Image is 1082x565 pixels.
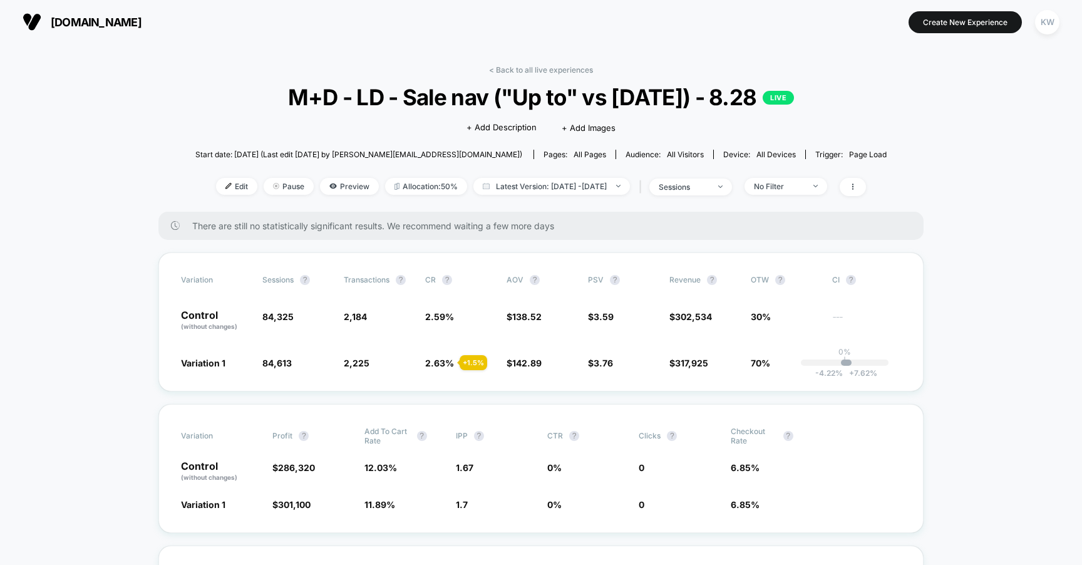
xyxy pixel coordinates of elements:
[667,431,677,441] button: ?
[460,355,487,370] div: + 1.5 %
[639,499,644,510] span: 0
[775,275,785,285] button: ?
[815,150,887,159] div: Trigger:
[512,358,542,368] span: 142.89
[473,178,630,195] span: Latest Version: [DATE] - [DATE]
[1035,10,1059,34] div: KW
[588,311,614,322] span: $
[456,499,468,510] span: 1.7
[272,462,315,473] span: $
[763,91,794,105] p: LIVE
[192,220,899,231] span: There are still no statistically significant results. We recommend waiting a few more days
[731,462,760,473] span: 6.85 %
[636,178,649,196] span: |
[230,84,852,110] span: M+D - LD - Sale nav ("Up to" vs [DATE]) - 8.28
[216,178,257,195] span: Edit
[272,499,311,510] span: $
[707,275,717,285] button: ?
[731,499,760,510] span: 6.85 %
[751,311,771,322] span: 30%
[832,275,901,285] span: CI
[669,358,708,368] span: $
[273,183,279,189] img: end
[181,275,250,285] span: Variation
[1031,9,1063,35] button: KW
[639,462,644,473] span: 0
[344,311,367,322] span: 2,184
[262,358,292,368] span: 84,613
[675,358,708,368] span: 317,925
[530,275,540,285] button: ?
[456,431,468,440] span: IPP
[19,12,145,32] button: [DOMAIN_NAME]
[675,311,712,322] span: 302,534
[300,275,310,285] button: ?
[547,499,562,510] span: 0 %
[754,182,804,191] div: No Filter
[849,368,854,378] span: +
[344,275,389,284] span: Transactions
[718,185,723,188] img: end
[181,310,250,331] p: Control
[262,311,294,322] span: 84,325
[838,347,851,356] p: 0%
[610,275,620,285] button: ?
[843,368,877,378] span: 7.62 %
[843,356,846,366] p: |
[474,431,484,441] button: ?
[659,182,709,192] div: sessions
[483,183,490,189] img: calendar
[815,368,843,378] span: -4.22 %
[507,275,523,284] span: AOV
[181,461,260,482] p: Control
[344,358,369,368] span: 2,225
[181,474,237,481] span: (without changes)
[594,358,613,368] span: 3.76
[425,311,454,322] span: 2.59 %
[262,275,294,284] span: Sessions
[442,275,452,285] button: ?
[849,150,887,159] span: Page Load
[512,311,542,322] span: 138.52
[574,150,606,159] span: all pages
[594,311,614,322] span: 3.59
[425,275,436,284] span: CR
[639,431,661,440] span: Clicks
[507,311,542,322] span: $
[466,122,537,134] span: + Add Description
[626,150,704,159] div: Audience:
[272,431,292,440] span: Profit
[751,358,770,368] span: 70%
[669,275,701,284] span: Revenue
[23,13,41,31] img: Visually logo
[783,431,793,441] button: ?
[616,185,621,187] img: end
[320,178,379,195] span: Preview
[846,275,856,285] button: ?
[544,150,606,159] div: Pages:
[669,311,712,322] span: $
[299,431,309,441] button: ?
[731,427,777,445] span: Checkout Rate
[751,275,820,285] span: OTW
[394,183,399,190] img: rebalance
[569,431,579,441] button: ?
[832,313,901,331] span: ---
[181,323,237,330] span: (without changes)
[181,358,225,368] span: Variation 1
[667,150,704,159] span: All Visitors
[547,431,563,440] span: CTR
[588,358,613,368] span: $
[278,462,315,473] span: 286,320
[588,275,604,284] span: PSV
[278,499,311,510] span: 301,100
[225,183,232,189] img: edit
[813,185,818,187] img: end
[756,150,796,159] span: all devices
[195,150,522,159] span: Start date: [DATE] (Last edit [DATE] by [PERSON_NAME][EMAIL_ADDRESS][DOMAIN_NAME])
[489,65,593,75] a: < Back to all live experiences
[507,358,542,368] span: $
[562,123,616,133] span: + Add Images
[364,427,411,445] span: Add To Cart Rate
[181,499,225,510] span: Variation 1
